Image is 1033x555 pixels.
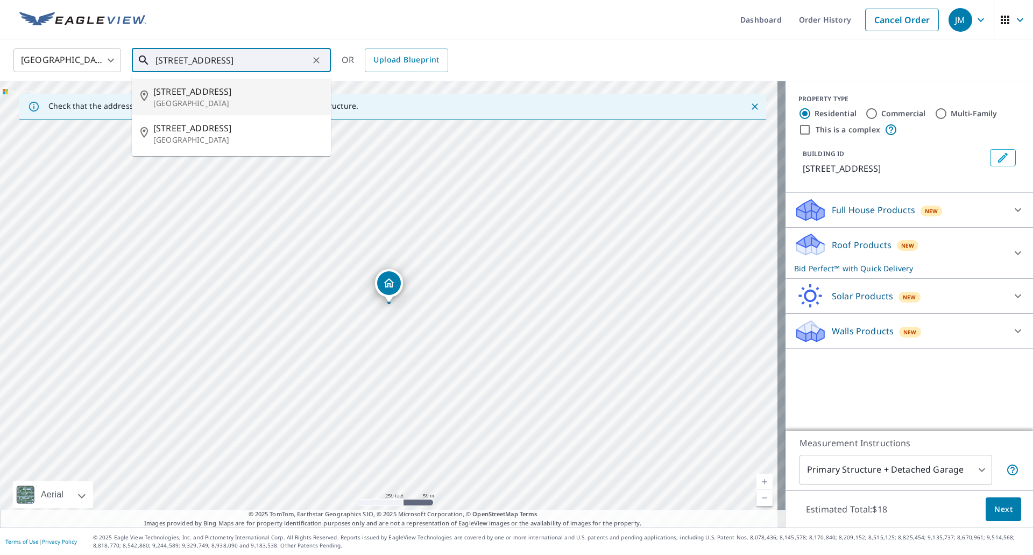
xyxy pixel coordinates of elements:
[797,497,896,521] p: Estimated Total: $18
[748,100,762,114] button: Close
[5,538,39,545] a: Terms of Use
[881,108,926,119] label: Commercial
[1006,463,1019,476] span: Your report will include the primary structure and a detached garage if one exists.
[949,8,972,32] div: JM
[832,325,894,338] p: Walls Products
[756,490,773,506] a: Current Level 17, Zoom Out
[5,538,77,545] p: |
[990,149,1016,166] button: Edit building 1
[832,290,893,303] p: Solar Products
[13,481,93,508] div: Aerial
[38,481,67,508] div: Aerial
[798,94,1020,104] div: PROPERTY TYPE
[520,510,537,518] a: Terms
[803,149,844,158] p: BUILDING ID
[794,232,1024,274] div: Roof ProductsNewBid Perfect™ with Quick Delivery
[19,12,146,28] img: EV Logo
[794,197,1024,223] div: Full House ProductsNew
[925,207,938,215] span: New
[153,122,322,135] span: [STREET_ADDRESS]
[153,98,322,109] p: [GEOGRAPHIC_DATA]
[951,108,997,119] label: Multi-Family
[153,135,322,145] p: [GEOGRAPHIC_DATA]
[93,533,1028,550] p: © 2025 Eagle View Technologies, Inc. and Pictometry International Corp. All Rights Reserved. Repo...
[794,318,1024,344] div: Walls ProductsNew
[901,241,915,250] span: New
[799,455,992,485] div: Primary Structure + Detached Garage
[832,203,915,216] p: Full House Products
[375,269,403,303] div: Dropped pin, building 1, Residential property, 6204 Mulberry Bend Dr Medina, OH 44256
[816,124,880,135] label: This is a complex
[794,263,1005,274] p: Bid Perfect™ with Quick Delivery
[373,53,439,67] span: Upload Blueprint
[903,293,916,301] span: New
[153,85,322,98] span: [STREET_ADDRESS]
[803,162,986,175] p: [STREET_ADDRESS]
[365,48,448,72] a: Upload Blueprint
[249,510,537,519] span: © 2025 TomTom, Earthstar Geographics SIO, © 2025 Microsoft Corporation, ©
[309,53,324,68] button: Clear
[794,283,1024,309] div: Solar ProductsNew
[865,9,939,31] a: Cancel Order
[799,437,1019,449] p: Measurement Instructions
[986,497,1021,522] button: Next
[48,101,358,111] p: Check that the address is accurate, then drag the marker over the correct structure.
[903,328,917,336] span: New
[342,48,448,72] div: OR
[756,474,773,490] a: Current Level 17, Zoom In
[13,45,121,75] div: [GEOGRAPHIC_DATA]
[42,538,77,545] a: Privacy Policy
[472,510,518,518] a: OpenStreetMap
[832,238,892,251] p: Roof Products
[815,108,857,119] label: Residential
[994,503,1013,516] span: Next
[155,45,309,75] input: Search by address or latitude-longitude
